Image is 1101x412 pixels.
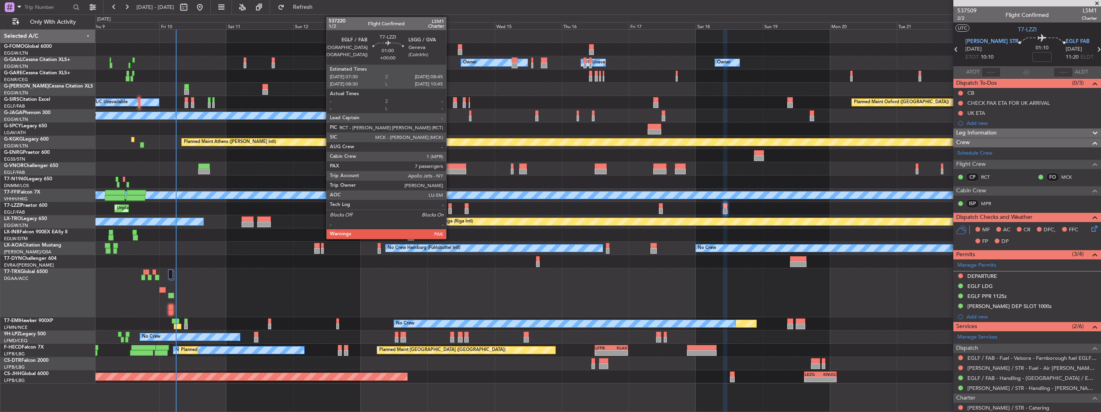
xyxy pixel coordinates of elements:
a: [PERSON_NAME] / STR - Handling - [PERSON_NAME] AVIATION SERVICE [PERSON_NAME] [967,385,1097,392]
a: MPR [981,200,999,207]
a: EGGW/LTN [4,50,28,56]
div: Add new [967,313,1097,320]
span: G-GAAL [4,57,22,62]
span: LSM1 [1082,6,1097,15]
input: Trip Number [24,1,71,13]
div: Sat 18 [696,22,763,29]
span: Crew [956,138,970,147]
span: (2/6) [1072,322,1084,330]
div: A/C Unavailable [382,57,415,69]
a: G-SIRSCitation Excel [4,97,50,102]
span: MF [982,226,990,234]
span: G-VNOR [4,163,24,168]
span: G-JAGA [4,110,22,115]
span: LX-AOA [4,243,22,248]
div: Thu 16 [562,22,629,29]
span: Dispatch To-Dos [956,79,997,88]
div: Fri 17 [629,22,696,29]
span: Charter [1082,15,1097,22]
div: Planned Maint Oxford ([GEOGRAPHIC_DATA]) [854,96,949,108]
a: EDLW/DTM [4,236,28,242]
span: G-FOMO [4,44,24,49]
span: G-SIRS [4,97,19,102]
a: Schedule Crew [957,149,992,157]
a: LFMD/CEQ [4,338,27,344]
span: CS-JHH [4,371,21,376]
span: [DATE] [1066,45,1082,53]
div: [PERSON_NAME] DEP SLOT 1000z [967,303,1052,310]
a: EGNR/CEG [4,77,28,83]
div: - [805,377,821,382]
span: G-ENRG [4,150,23,155]
a: EGGW/LTN [4,143,28,149]
div: LEZG [805,372,821,377]
a: CS-JHHGlobal 6000 [4,371,49,376]
div: EGLF PPR 1125z [967,293,1007,300]
a: LGAV/ATH [4,130,26,136]
span: T7-DYN [4,256,22,261]
a: EGGW/LTN [4,116,28,122]
span: (3/4) [1072,250,1084,258]
span: T7-LZZI [4,203,20,208]
div: Sun 19 [763,22,830,29]
div: Sat 11 [226,22,293,29]
span: LX-TRO [4,216,21,221]
span: (0/3) [1072,79,1084,87]
span: 2/2 [957,15,977,22]
div: ISP [966,199,979,208]
a: LX-AOACitation Mustang [4,243,61,248]
a: [PERSON_NAME] / STR - Fuel - Air [PERSON_NAME] / STR [967,365,1097,371]
span: Leg Information [956,128,997,138]
span: ETOT [965,53,979,61]
span: Only With Activity [21,19,85,25]
div: Owner [463,57,477,69]
span: G-SPCY [4,124,21,128]
a: VHHH/HKG [4,196,28,202]
a: [PERSON_NAME] / STR - Catering [967,404,1049,411]
input: --:-- [981,67,1001,77]
span: FP [982,238,988,246]
a: T7-LZZIPraetor 600 [4,203,47,208]
a: G-GARECessna Citation XLS+ [4,71,70,75]
div: Flight Confirmed [1006,11,1049,19]
a: LFPB/LBG [4,351,25,357]
span: T7-FFI [4,190,18,195]
a: G-GAALCessna Citation XLS+ [4,57,70,62]
span: LX-INB [4,230,20,235]
div: No Crew [396,318,414,330]
span: ELDT [1081,53,1093,61]
a: DNMM/LOS [4,183,29,189]
div: Planned Maint Riga (Riga Intl) [413,216,473,228]
a: LX-TROLegacy 650 [4,216,47,221]
div: - [595,351,611,355]
a: RCT [981,173,999,181]
a: EGLF / FAB - Fuel - Valcora - Farnborough fuel EGLF / FAB [967,355,1097,361]
span: T7-TRX [4,269,20,274]
a: T7-DYNChallenger 604 [4,256,57,261]
a: EGSS/STN [4,156,25,162]
div: Planned Maint [GEOGRAPHIC_DATA] ([GEOGRAPHIC_DATA]) [181,344,307,356]
span: CR [1024,226,1030,234]
a: F-HECDFalcon 7X [4,345,44,350]
a: EGGW/LTN [4,63,28,69]
a: T7-N1960Legacy 650 [4,177,52,182]
a: DGAA/ACC [4,275,28,281]
a: LX-INBFalcon 900EX EASy II [4,230,67,235]
a: EGLF/FAB [4,103,25,109]
a: G-FOMOGlobal 6000 [4,44,52,49]
a: EGLF/FAB [4,169,25,175]
a: LFMN/NCE [4,324,28,330]
span: DFC, [1044,226,1056,234]
a: [PERSON_NAME]/QSA [4,249,51,255]
span: G-[PERSON_NAME] [4,84,49,89]
a: MCK [1061,173,1079,181]
div: Mon 20 [830,22,897,29]
div: CHECK PAX ETA FOR UK ARRIVAL [967,100,1050,106]
span: Services [956,322,977,331]
div: No Crew [175,344,194,356]
div: KNUQ [821,372,836,377]
div: Planned Maint [GEOGRAPHIC_DATA] ([GEOGRAPHIC_DATA]) [379,344,506,356]
span: F-HECD [4,345,22,350]
span: Permits [956,250,975,259]
a: EGLF/FAB [4,209,25,215]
